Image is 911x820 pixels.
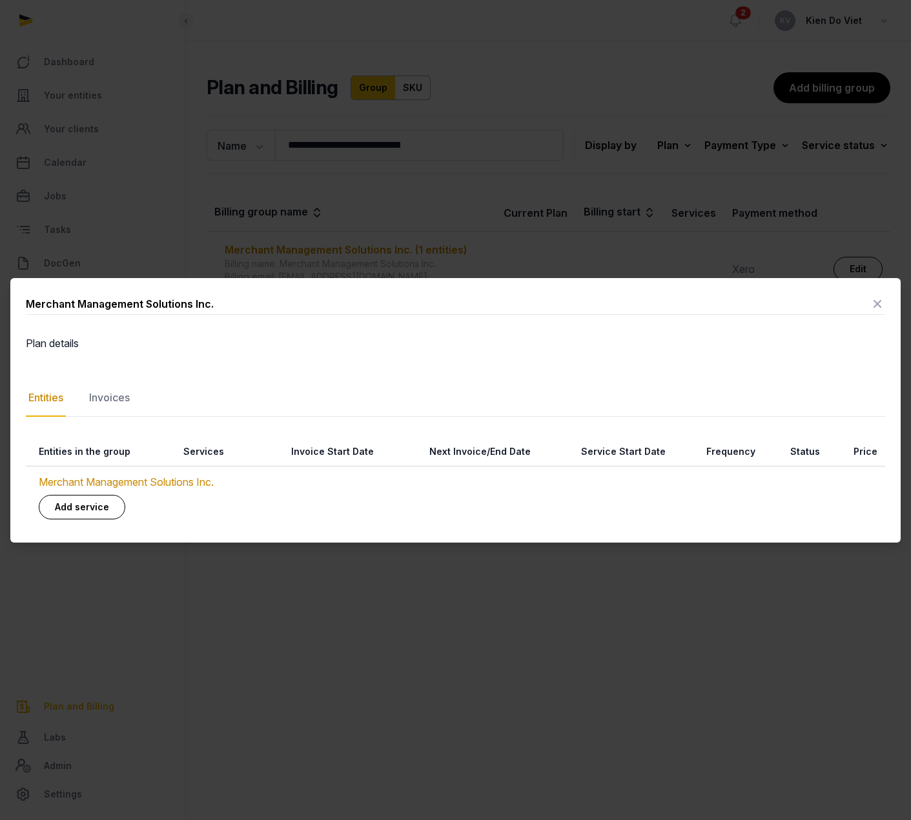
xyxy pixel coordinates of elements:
[39,495,125,519] a: Add service
[26,437,170,466] th: Entities in the group
[673,437,763,466] th: Frequency
[170,437,249,466] th: Services
[538,437,673,466] th: Service Start Date
[26,379,885,417] nav: Tabs
[763,437,828,466] th: Status
[26,296,214,312] div: Merchant Management Solutions Inc.
[26,379,66,417] div: Entities
[249,437,382,466] th: Invoice Start Date
[26,335,233,351] dt: Plan details
[382,437,538,466] th: Next Invoice/End Date
[828,437,885,466] th: Price
[87,379,132,417] div: Invoices
[39,475,214,488] a: Merchant Management Solutions Inc.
